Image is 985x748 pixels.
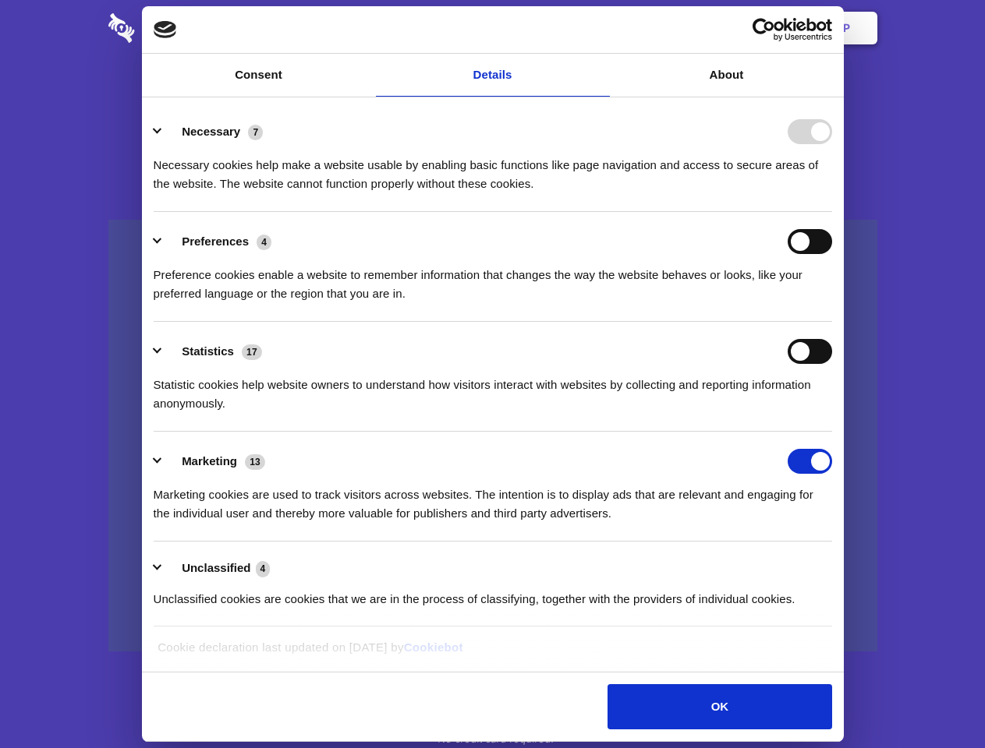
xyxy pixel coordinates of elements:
div: Unclassified cookies are cookies that we are in the process of classifying, together with the pro... [154,578,832,609]
a: Usercentrics Cookiebot - opens in a new window [696,18,832,41]
span: 17 [242,344,262,360]
button: Statistics (17) [154,339,272,364]
label: Necessary [182,125,240,138]
label: Statistics [182,344,234,358]
button: OK [608,684,831,729]
button: Necessary (7) [154,119,273,144]
a: Contact [632,4,704,52]
h4: Auto-redaction of sensitive data, encrypted data sharing and self-destructing private chats. Shar... [108,142,877,193]
div: Preference cookies enable a website to remember information that changes the way the website beha... [154,254,832,303]
label: Marketing [182,454,237,467]
img: logo [154,21,177,38]
a: Login [707,4,775,52]
img: logo-wordmark-white-trans-d4663122ce5f474addd5e946df7df03e33cb6a1c49d2221995e7729f52c070b2.svg [108,13,242,43]
button: Preferences (4) [154,229,282,254]
div: Statistic cookies help website owners to understand how visitors interact with websites by collec... [154,364,832,413]
span: 13 [245,454,265,470]
a: Consent [142,54,376,97]
span: 7 [248,125,263,140]
span: 4 [256,561,271,577]
a: Pricing [458,4,526,52]
div: Cookie declaration last updated on [DATE] by [146,638,839,669]
a: Details [376,54,610,97]
button: Unclassified (4) [154,559,280,578]
a: Wistia video thumbnail [108,220,877,652]
div: Marketing cookies are used to track visitors across websites. The intention is to display ads tha... [154,474,832,523]
a: About [610,54,844,97]
button: Marketing (13) [154,449,275,474]
span: 4 [257,235,271,250]
div: Necessary cookies help make a website usable by enabling basic functions like page navigation and... [154,144,832,193]
a: Cookiebot [404,640,463,654]
h1: Eliminate Slack Data Loss. [108,70,877,126]
label: Preferences [182,235,249,248]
